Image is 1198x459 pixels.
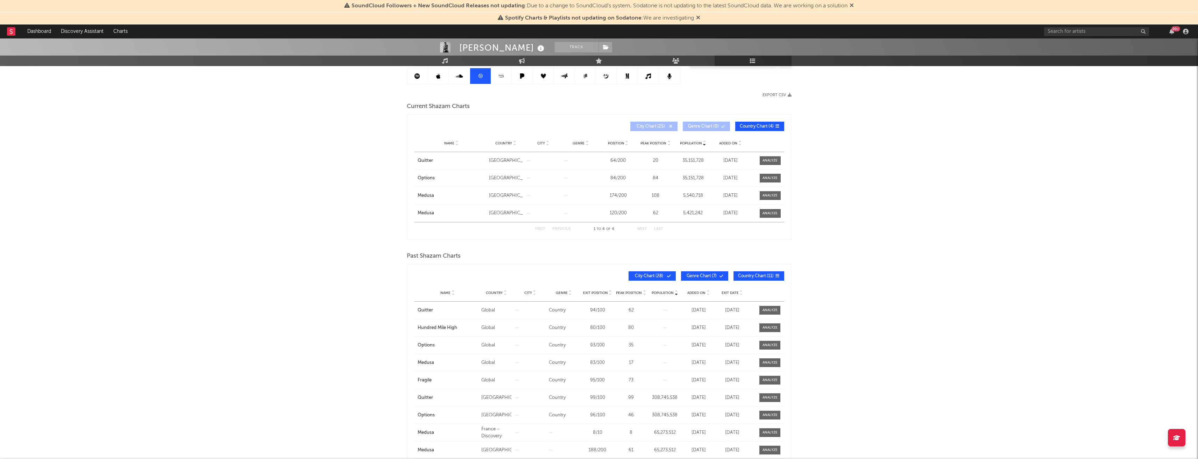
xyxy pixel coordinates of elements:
div: Quitter [418,307,478,314]
div: 61 [616,447,646,454]
div: [DATE] [714,192,747,199]
a: Medusa [418,359,478,366]
button: 99+ [1169,29,1174,34]
div: [DATE] [683,377,714,384]
div: [DATE] [683,359,714,366]
span: Position [608,141,624,145]
span: Peak Position [616,291,642,295]
div: [DATE] [683,394,714,401]
span: Country Chart ( 4 ) [740,124,774,129]
a: Quitter [418,157,485,164]
div: [GEOGRAPHIC_DATA] [489,175,523,182]
div: 65,273,512 [650,447,680,454]
a: Charts [108,24,133,38]
span: : We are investigating [505,15,694,21]
span: Added On [719,141,737,145]
span: Genre Chart ( 7 ) [686,274,718,278]
div: [GEOGRAPHIC_DATA] [489,210,523,217]
span: Name [440,291,451,295]
div: [DATE] [717,394,747,401]
a: Medusa [418,429,478,436]
button: Next [637,227,647,231]
a: Options [418,342,478,349]
div: 99 + [1171,26,1180,31]
div: 5,540,718 [676,192,710,199]
div: Global [481,324,511,331]
span: City [537,141,545,145]
div: 46 [616,412,646,419]
div: [GEOGRAPHIC_DATA] [481,394,511,401]
div: Country [549,307,579,314]
div: 64 / 200 [601,157,635,164]
div: 94 / 100 [582,307,612,314]
div: [GEOGRAPHIC_DATA] [481,412,511,419]
div: 84 / 200 [601,175,635,182]
div: Hundred Mile High [418,324,478,331]
div: 17 [616,359,646,366]
div: Global [481,359,511,366]
span: SoundCloud Followers + New SoundCloud Releases not updating [352,3,525,9]
button: First [535,227,545,231]
div: 5,421,242 [676,210,710,217]
div: 93 / 100 [582,342,612,349]
div: 35 [616,342,646,349]
div: 174 / 200 [601,192,635,199]
div: Country [549,377,579,384]
span: City [524,291,532,295]
div: 188 / 200 [582,447,612,454]
input: Search for artists [1044,27,1149,36]
div: 108 [639,192,673,199]
div: 73 [616,377,646,384]
a: Medusa [418,447,478,454]
div: [DATE] [717,412,747,419]
div: [GEOGRAPHIC_DATA] [481,447,511,454]
div: 1 4 4 [585,225,623,234]
div: Global [481,377,511,384]
div: 65,273,512 [650,429,680,436]
div: 308,745,538 [650,394,680,401]
div: [DATE] [683,307,714,314]
div: Country [549,324,579,331]
span: Past Shazam Charts [407,252,461,260]
button: Track [555,42,598,52]
div: [DATE] [717,447,747,454]
div: 62 [639,210,673,217]
div: 35,151,728 [676,175,710,182]
div: Global [481,307,511,314]
div: 62 [616,307,646,314]
span: Added On [687,291,706,295]
button: City Chart(25) [630,122,678,131]
a: Medusa [418,192,485,199]
div: [DATE] [714,175,747,182]
div: [DATE] [717,307,747,314]
span: Spotify Charts & Playlists not updating on Sodatone [505,15,641,21]
div: Country [549,394,579,401]
div: France - Discovery [481,426,511,439]
a: Options [418,412,478,419]
div: [GEOGRAPHIC_DATA] [489,192,523,199]
span: Genre [573,141,584,145]
div: [DATE] [683,447,714,454]
span: Genre [556,291,568,295]
span: Country Chart ( 11 ) [738,274,774,278]
span: Population [680,141,702,145]
a: Options [418,175,485,182]
span: Name [444,141,454,145]
span: : Due to a change to SoundCloud's system, Sodatone is not updating to the latest SoundCloud data.... [352,3,848,9]
div: [DATE] [714,157,747,164]
div: Country [549,412,579,419]
span: City Chart ( 28 ) [633,274,665,278]
div: 8 / 10 [582,429,612,436]
div: 80 [616,324,646,331]
div: [DATE] [714,210,747,217]
div: [DATE] [717,377,747,384]
div: 84 [639,175,673,182]
div: 99 [616,394,646,401]
a: Fragile [418,377,478,384]
div: [DATE] [683,429,714,436]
